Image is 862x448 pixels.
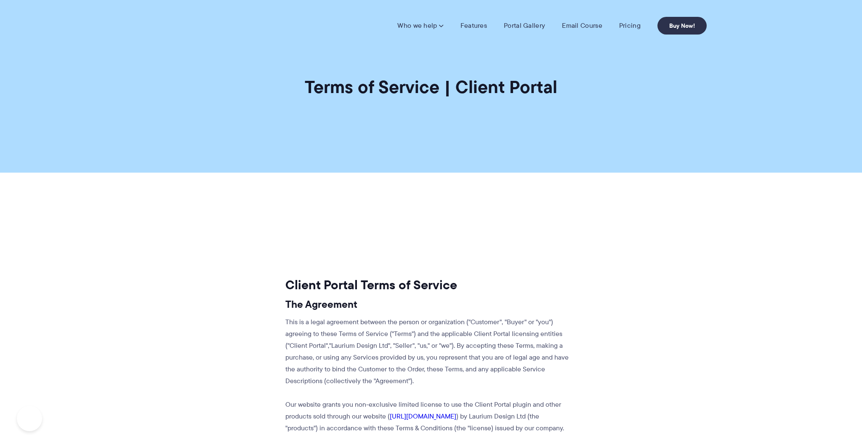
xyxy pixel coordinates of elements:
[285,316,572,387] p: This is a legal agreement between the person or organization ("Customer", "Buyer" or "you") agree...
[390,411,456,421] a: [URL][DOMAIN_NAME]
[504,21,545,30] a: Portal Gallery
[285,298,572,311] h3: The Agreement
[285,399,572,434] p: Our website grants you non-exclusive limited license to use the Client Portal plugin and other pr...
[17,406,42,431] iframe: Toggle Customer Support
[460,21,487,30] a: Features
[619,21,641,30] a: Pricing
[285,277,572,293] h2: Client Portal Terms of Service
[397,21,443,30] a: Who we help
[657,17,707,35] a: Buy Now!
[562,21,602,30] a: Email Course
[305,76,557,98] h1: Terms of Service | Client Portal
